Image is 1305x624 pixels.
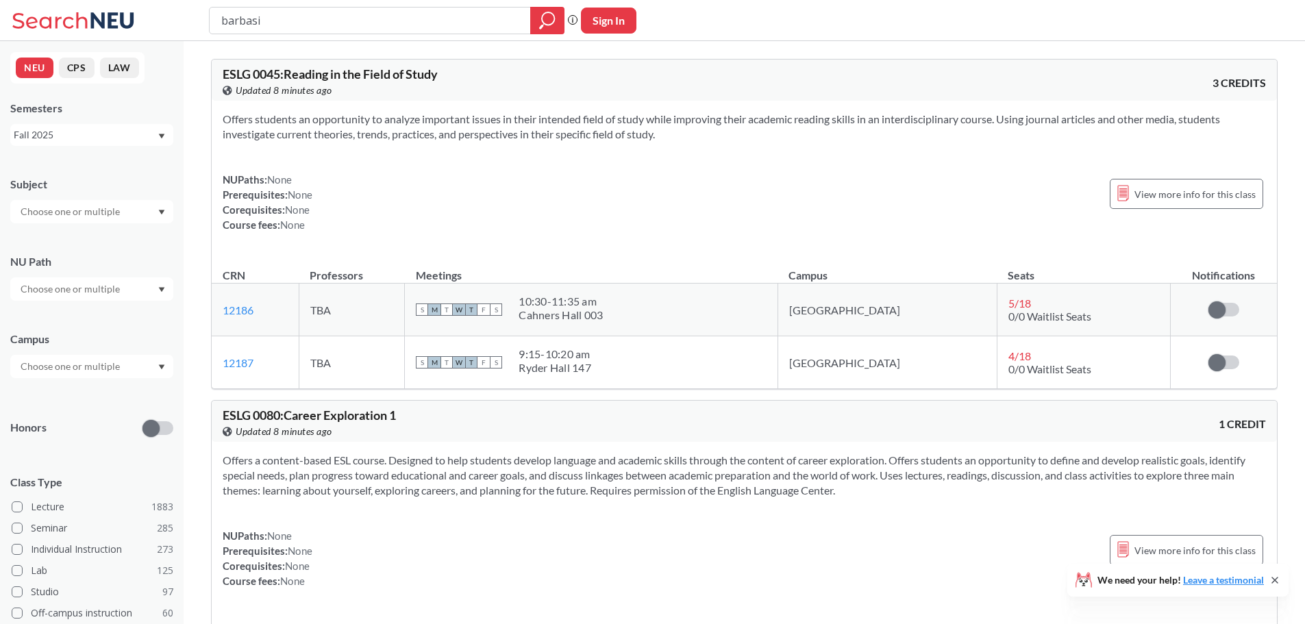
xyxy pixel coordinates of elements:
[14,203,129,220] input: Choose one or multiple
[10,475,173,490] span: Class Type
[530,7,564,34] div: magnifying glass
[539,11,556,30] svg: magnifying glass
[14,281,129,297] input: Choose one or multiple
[778,254,997,284] th: Campus
[465,356,477,369] span: T
[1097,575,1264,585] span: We need your help!
[223,453,1266,498] section: Offers a content-based ESL course. Designed to help students develop language and academic skills...
[10,177,173,192] div: Subject
[162,606,173,621] span: 60
[10,124,173,146] div: Fall 2025Dropdown arrow
[223,172,312,232] div: NUPaths: Prerequisites: Corequisites: Course fees:
[10,332,173,347] div: Campus
[1171,254,1278,284] th: Notifications
[453,356,465,369] span: W
[416,356,428,369] span: S
[519,308,603,322] div: Cahners Hall 003
[519,361,591,375] div: Ryder Hall 147
[1183,574,1264,586] a: Leave a testimonial
[1008,310,1091,323] span: 0/0 Waitlist Seats
[158,287,165,292] svg: Dropdown arrow
[12,562,173,579] label: Lab
[581,8,636,34] button: Sign In
[12,540,173,558] label: Individual Instruction
[288,188,312,201] span: None
[299,336,404,389] td: TBA
[100,58,139,78] button: LAW
[12,604,173,622] label: Off-campus instruction
[285,560,310,572] span: None
[157,542,173,557] span: 273
[236,83,332,98] span: Updated 8 minutes ago
[1219,416,1266,432] span: 1 CREDIT
[223,268,245,283] div: CRN
[223,356,253,369] a: 12187
[280,575,305,587] span: None
[285,203,310,216] span: None
[490,303,502,316] span: S
[778,284,997,336] td: [GEOGRAPHIC_DATA]
[280,219,305,231] span: None
[267,529,292,542] span: None
[10,277,173,301] div: Dropdown arrow
[288,545,312,557] span: None
[162,584,173,599] span: 97
[158,210,165,215] svg: Dropdown arrow
[1134,542,1256,559] span: View more info for this class
[223,112,1266,142] section: Offers students an opportunity to analyze important issues in their intended field of study while...
[16,58,53,78] button: NEU
[10,355,173,378] div: Dropdown arrow
[405,254,778,284] th: Meetings
[157,563,173,578] span: 125
[158,364,165,370] svg: Dropdown arrow
[223,408,396,423] span: ESLG 0080 : Career Exploration 1
[440,356,453,369] span: T
[416,303,428,316] span: S
[223,66,438,82] span: ESLG 0045 : Reading in the Field of Study
[10,101,173,116] div: Semesters
[14,127,157,142] div: Fall 2025
[10,254,173,269] div: NU Path
[490,356,502,369] span: S
[10,420,47,436] p: Honors
[157,521,173,536] span: 285
[223,303,253,316] a: 12186
[220,9,521,32] input: Class, professor, course number, "phrase"
[1008,362,1091,375] span: 0/0 Waitlist Seats
[14,358,129,375] input: Choose one or multiple
[12,498,173,516] label: Lecture
[158,134,165,139] svg: Dropdown arrow
[267,173,292,186] span: None
[12,519,173,537] label: Seminar
[453,303,465,316] span: W
[1008,349,1031,362] span: 4 / 18
[519,347,591,361] div: 9:15 - 10:20 am
[10,200,173,223] div: Dropdown arrow
[299,284,404,336] td: TBA
[519,295,603,308] div: 10:30 - 11:35 am
[1134,186,1256,203] span: View more info for this class
[1213,75,1266,90] span: 3 CREDITS
[440,303,453,316] span: T
[59,58,95,78] button: CPS
[477,303,490,316] span: F
[465,303,477,316] span: T
[236,424,332,439] span: Updated 8 minutes ago
[778,336,997,389] td: [GEOGRAPHIC_DATA]
[428,356,440,369] span: M
[223,528,312,588] div: NUPaths: Prerequisites: Corequisites: Course fees:
[477,356,490,369] span: F
[428,303,440,316] span: M
[997,254,1170,284] th: Seats
[299,254,404,284] th: Professors
[12,583,173,601] label: Studio
[1008,297,1031,310] span: 5 / 18
[151,499,173,514] span: 1883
